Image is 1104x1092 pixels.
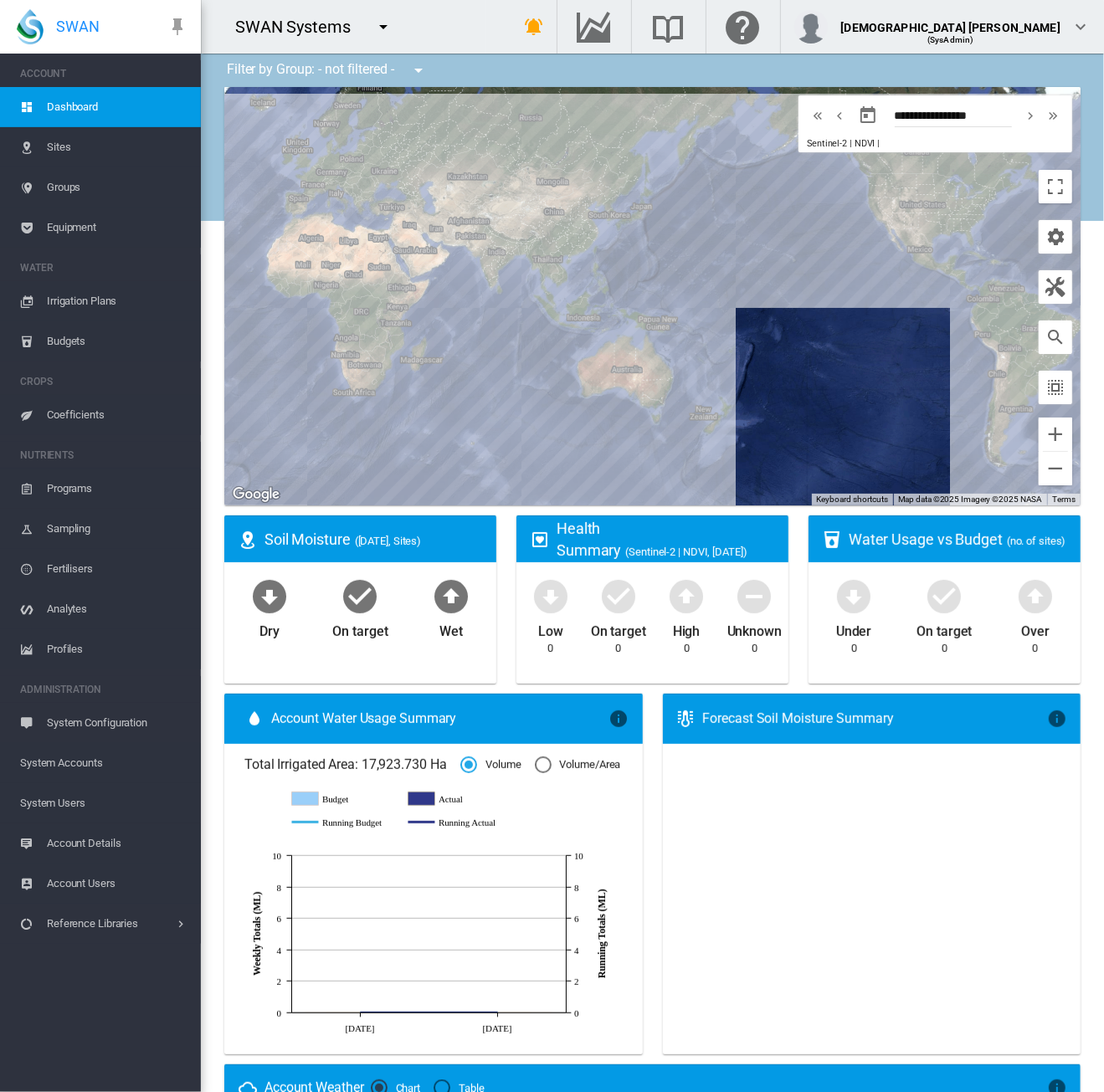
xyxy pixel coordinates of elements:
[1047,709,1067,729] md-icon: icon-information
[47,208,187,248] span: Equipment
[924,576,964,616] md-icon: icon-checkbox-marked-circle
[431,576,471,616] md-icon: icon-arrow-up-bold-circle
[574,17,614,37] md-icon: Go to the Data Hub
[20,254,187,281] span: WATER
[877,138,880,149] span: |
[723,17,763,37] md-icon: Click here for help
[836,616,872,641] div: Under
[1039,418,1072,451] button: Zoom in
[373,17,393,37] md-icon: icon-menu-down
[851,99,885,132] button: md-calendar
[355,535,422,547] span: ([DATE], Sites)
[615,641,621,656] div: 0
[272,851,281,861] tspan: 10
[47,703,187,743] span: System Configuration
[530,530,550,550] md-icon: icon-heart-box-outline
[483,1023,512,1033] tspan: [DATE]
[277,883,282,893] tspan: 8
[47,167,187,208] span: Groups
[277,977,281,987] tspan: 2
[47,395,187,435] span: Coefficients
[734,576,774,616] md-icon: icon-minus-circle
[235,15,366,38] div: SWAN Systems
[574,1008,579,1018] tspan: 0
[47,469,187,509] span: Programs
[807,105,829,126] button: icon-chevron-double-left
[809,105,827,126] md-icon: icon-chevron-double-left
[1044,105,1062,126] md-icon: icon-chevron-double-right
[47,321,187,361] span: Budgets
[816,494,888,505] button: Keyboard shortcuts
[259,616,280,641] div: Dry
[531,576,571,616] md-icon: icon-arrow-down-bold-circle
[1021,616,1050,641] div: Over
[403,54,436,87] button: icon-menu-down
[851,641,857,656] div: 0
[346,1023,375,1033] tspan: [DATE]
[1045,377,1065,397] md-icon: icon-select-all
[47,904,174,944] span: Reference Libraries
[684,641,690,656] div: 0
[17,9,44,44] img: SWAN-Landscape-Logo-Colour-drop.png
[229,484,284,505] img: Google
[20,676,187,703] span: ADMINISTRATION
[1039,320,1072,354] button: icon-magnify
[1039,371,1072,404] button: icon-select-all
[167,17,187,37] md-icon: icon-pin
[20,442,187,469] span: NUTRIENTS
[703,710,1048,728] div: Forecast Soil Moisture Summary
[56,16,100,37] span: SWAN
[525,17,545,37] md-icon: icon-bell-ring
[47,823,187,864] span: Account Details
[596,889,608,978] tspan: Running Totals (ML)
[244,709,264,729] md-icon: icon-water
[439,616,463,641] div: Wet
[292,815,392,830] g: Running Budget
[1039,170,1072,203] button: Toggle fullscreen view
[277,1008,282,1018] tspan: 0
[841,13,1060,29] div: [DEMOGRAPHIC_DATA] [PERSON_NAME]
[340,576,380,616] md-icon: icon-checkbox-marked-circle
[547,641,553,656] div: 0
[574,914,579,924] tspan: 6
[849,529,1067,550] div: Water Usage vs Budget
[1020,105,1042,126] button: icon-chevron-right
[47,281,187,321] span: Irrigation Plans
[574,883,579,893] tspan: 8
[1032,641,1038,656] div: 0
[557,518,775,560] div: Health Summary
[264,529,483,550] div: Soil Moisture
[834,576,874,616] md-icon: icon-arrow-down-bold-circle
[249,576,290,616] md-icon: icon-arrow-down-bold-circle
[574,851,583,861] tspan: 10
[535,757,621,773] md-radio-button: Volume/Area
[1007,535,1066,547] span: (no. of sites)
[1042,105,1064,126] button: icon-chevron-double-right
[20,783,187,823] span: System Users
[20,743,187,783] span: System Accounts
[408,792,508,807] g: Actual
[1039,220,1072,254] button: icon-cog
[47,127,187,167] span: Sites
[574,977,578,987] tspan: 2
[47,509,187,549] span: Sampling
[649,17,689,37] md-icon: Search the knowledge base
[518,10,552,44] button: icon-bell-ring
[625,546,747,558] span: (Sentinel-2 | NDVI, [DATE])
[673,616,701,641] div: High
[292,792,392,807] g: Budget
[238,530,258,550] md-icon: icon-map-marker-radius
[271,710,609,728] span: Account Water Usage Summary
[574,946,579,956] tspan: 4
[1052,495,1076,504] a: Terms
[408,815,508,830] g: Running Actual
[251,892,263,976] tspan: Weekly Totals (ML)
[332,616,388,641] div: On target
[277,914,282,924] tspan: 6
[1022,105,1040,126] md-icon: icon-chevron-right
[898,495,1043,504] span: Map data ©2025 Imagery ©2025 NASA
[830,105,849,126] md-icon: icon-chevron-left
[1045,227,1065,247] md-icon: icon-cog
[917,616,972,641] div: On target
[822,530,842,550] md-icon: icon-cup-water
